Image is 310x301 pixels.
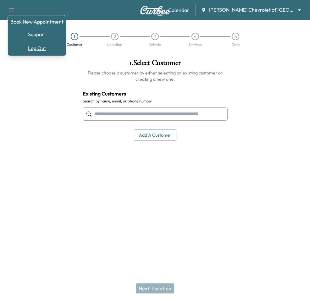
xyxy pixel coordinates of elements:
div: 2 [111,33,119,40]
a: MapBeta [153,6,163,14]
h6: Please choose a customer by either selecting an existing customer or creating a new one. [83,70,228,82]
h4: Existing Customers [83,90,228,97]
div: Beta [157,13,163,18]
div: 4 [191,33,199,40]
div: Location [107,43,122,47]
div: Date [231,43,240,47]
div: Vehicle [149,43,161,47]
label: Search by name, email, or phone number [83,99,228,104]
a: Calendar [168,6,189,14]
button: Log Out [10,43,64,53]
img: Curbee Logo [140,6,170,14]
div: 1 [71,33,78,40]
a: Support [10,30,64,38]
button: Add a customer [134,129,176,141]
div: 3 [151,33,159,40]
a: Book New Appointment [10,18,64,25]
h1: 1 . Select Customer [83,59,228,70]
div: Services [188,43,202,47]
div: 5 [232,33,239,40]
span: [PERSON_NAME] Chevrolet of [GEOGRAPHIC_DATA] [209,6,295,14]
div: Customer [67,43,83,47]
